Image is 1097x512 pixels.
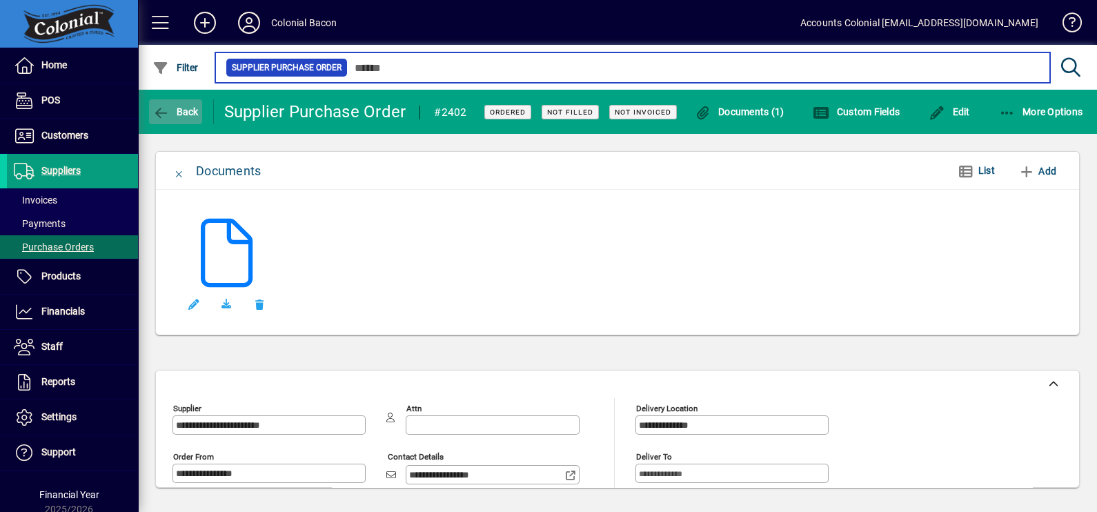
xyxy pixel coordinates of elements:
a: Knowledge Base [1052,3,1080,48]
button: Close [163,155,196,188]
span: Not Invoiced [615,108,671,117]
a: Download [210,288,243,321]
button: List [947,159,1006,184]
button: Add [183,10,227,35]
a: Home [7,48,138,83]
button: Add [1013,159,1062,184]
span: Reports [41,376,75,387]
span: Supplier Purchase Order [232,61,342,75]
span: Documents (1) [695,106,784,117]
button: Filter [149,55,202,80]
span: Financials [41,306,85,317]
a: POS [7,83,138,118]
button: Profile [227,10,271,35]
span: Staff [41,341,63,352]
a: Invoices [7,188,138,212]
span: List [978,165,995,176]
button: Custom Fields [809,99,903,124]
a: Payments [7,212,138,235]
div: Supplier Purchase Order [224,101,406,123]
a: View on map [810,486,832,508]
span: Products [41,270,81,282]
a: Products [7,259,138,294]
div: Accounts Colonial [EMAIL_ADDRESS][DOMAIN_NAME] [800,12,1038,34]
button: Edit [925,99,974,124]
span: Settings [41,411,77,422]
span: Ordered [490,108,526,117]
span: Back [152,106,199,117]
mat-label: Delivery Location [636,404,698,413]
a: Support [7,435,138,470]
div: Documents [196,160,261,182]
span: Customers [41,130,88,141]
a: Reports [7,365,138,400]
span: Suppliers [41,165,81,176]
span: More Options [999,106,1083,117]
span: Support [41,446,76,457]
a: Financials [7,295,138,329]
span: Invoices [14,195,57,206]
span: Filter [152,62,199,73]
a: Staff [7,330,138,364]
mat-label: Attn [406,404,422,413]
span: Add [1018,160,1056,182]
div: Colonial Bacon [271,12,337,34]
span: Custom Fields [813,106,900,117]
a: Purchase Orders [7,235,138,259]
button: Remove [243,288,276,321]
a: Settings [7,400,138,435]
span: Home [41,59,67,70]
button: Documents (1) [691,99,788,124]
span: Payments [14,218,66,229]
app-page-header-button: Back [138,99,214,124]
span: Edit [929,106,970,117]
button: More Options [996,99,1087,124]
span: Financial Year [39,489,99,500]
button: Edit [177,288,210,321]
mat-label: Supplier [173,404,201,413]
mat-label: Order from [173,452,214,462]
div: #2402 [434,101,466,124]
span: Not Filled [547,108,593,117]
mat-label: Deliver To [636,452,672,462]
span: POS [41,95,60,106]
a: Customers [7,119,138,153]
button: Back [149,99,202,124]
span: Purchase Orders [14,242,94,253]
